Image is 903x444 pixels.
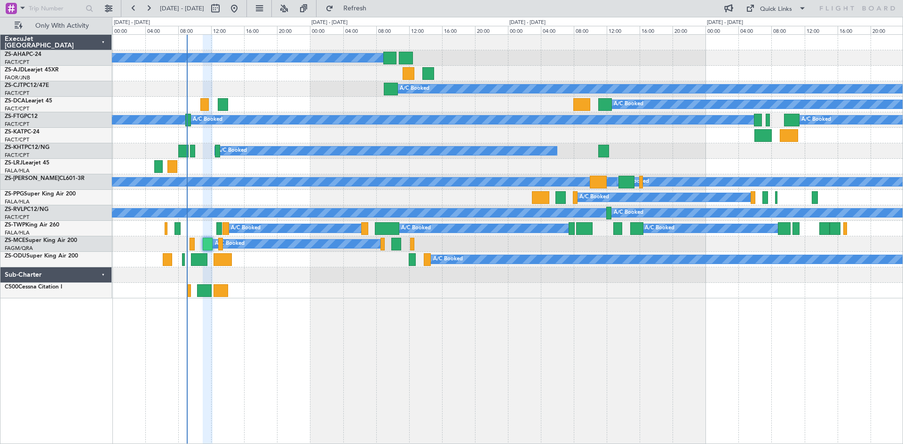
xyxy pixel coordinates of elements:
[5,67,59,73] a: ZS-AJDLearjet 45XR
[838,26,871,34] div: 16:00
[509,19,546,27] div: [DATE] - [DATE]
[178,26,211,34] div: 08:00
[640,26,673,34] div: 16:00
[29,1,83,16] input: Trip Number
[401,221,431,235] div: A/C Booked
[645,221,674,235] div: A/C Booked
[5,284,62,290] a: C500Cessna Citation I
[5,98,25,104] span: ZS-DCA
[5,214,29,221] a: FACT/CPT
[311,19,348,27] div: [DATE] - [DATE]
[145,26,178,34] div: 04:00
[5,253,78,259] a: ZS-ODUSuper King Air 200
[5,105,29,112] a: FACT/CPT
[5,207,48,212] a: ZS-RVLPC12/NG
[705,26,738,34] div: 00:00
[409,26,442,34] div: 12:00
[5,52,26,57] span: ZS-AHA
[5,191,24,197] span: ZS-PPG
[5,160,49,166] a: ZS-LRJLearjet 45
[5,176,59,181] span: ZS-[PERSON_NAME]
[475,26,508,34] div: 20:00
[24,23,99,29] span: Only With Activity
[5,52,41,57] a: ZS-AHAPC-24
[707,19,743,27] div: [DATE] - [DATE]
[433,252,463,266] div: A/C Booked
[614,206,643,220] div: A/C Booked
[614,97,643,111] div: A/C Booked
[5,191,76,197] a: ZS-PPGSuper King Air 200
[5,136,29,143] a: FACT/CPT
[805,26,838,34] div: 12:00
[607,26,640,34] div: 12:00
[310,26,343,34] div: 00:00
[343,26,376,34] div: 04:00
[5,284,18,290] span: C500
[5,114,38,119] a: ZS-FTGPC12
[5,167,30,174] a: FALA/HLA
[5,90,29,97] a: FACT/CPT
[5,145,24,150] span: ZS-KHT
[5,121,29,128] a: FACT/CPT
[673,26,705,34] div: 20:00
[5,145,49,150] a: ZS-KHTPC12/NG
[5,129,24,135] span: ZS-KAT
[376,26,409,34] div: 08:00
[5,152,29,159] a: FACT/CPT
[5,176,85,181] a: ZS-[PERSON_NAME]CL601-3R
[112,26,145,34] div: 00:00
[335,5,375,12] span: Refresh
[5,129,40,135] a: ZS-KATPC-24
[10,18,102,33] button: Only With Activity
[574,26,607,34] div: 08:00
[5,245,33,252] a: FAGM/QRA
[5,222,59,228] a: ZS-TWPKing Air 260
[5,222,25,228] span: ZS-TWP
[541,26,574,34] div: 04:00
[5,83,23,88] span: ZS-CJT
[5,198,30,205] a: FALA/HLA
[5,253,26,259] span: ZS-ODU
[442,26,475,34] div: 16:00
[579,190,609,204] div: A/C Booked
[5,98,52,104] a: ZS-DCALearjet 45
[5,59,29,66] a: FACT/CPT
[114,19,150,27] div: [DATE] - [DATE]
[5,74,30,81] a: FAOR/JNB
[321,1,378,16] button: Refresh
[217,144,247,158] div: A/C Booked
[193,113,222,127] div: A/C Booked
[211,26,244,34] div: 12:00
[231,221,261,235] div: A/C Booked
[277,26,310,34] div: 20:00
[400,82,429,96] div: A/C Booked
[5,207,24,212] span: ZS-RVL
[215,237,245,251] div: A/C Booked
[5,83,49,88] a: ZS-CJTPC12/47E
[738,26,771,34] div: 04:00
[5,238,25,243] span: ZS-MCE
[160,4,204,13] span: [DATE] - [DATE]
[771,26,804,34] div: 08:00
[5,160,23,166] span: ZS-LRJ
[5,114,24,119] span: ZS-FTG
[508,26,541,34] div: 00:00
[5,67,24,73] span: ZS-AJD
[244,26,277,34] div: 16:00
[5,229,30,236] a: FALA/HLA
[5,238,77,243] a: ZS-MCESuper King Air 200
